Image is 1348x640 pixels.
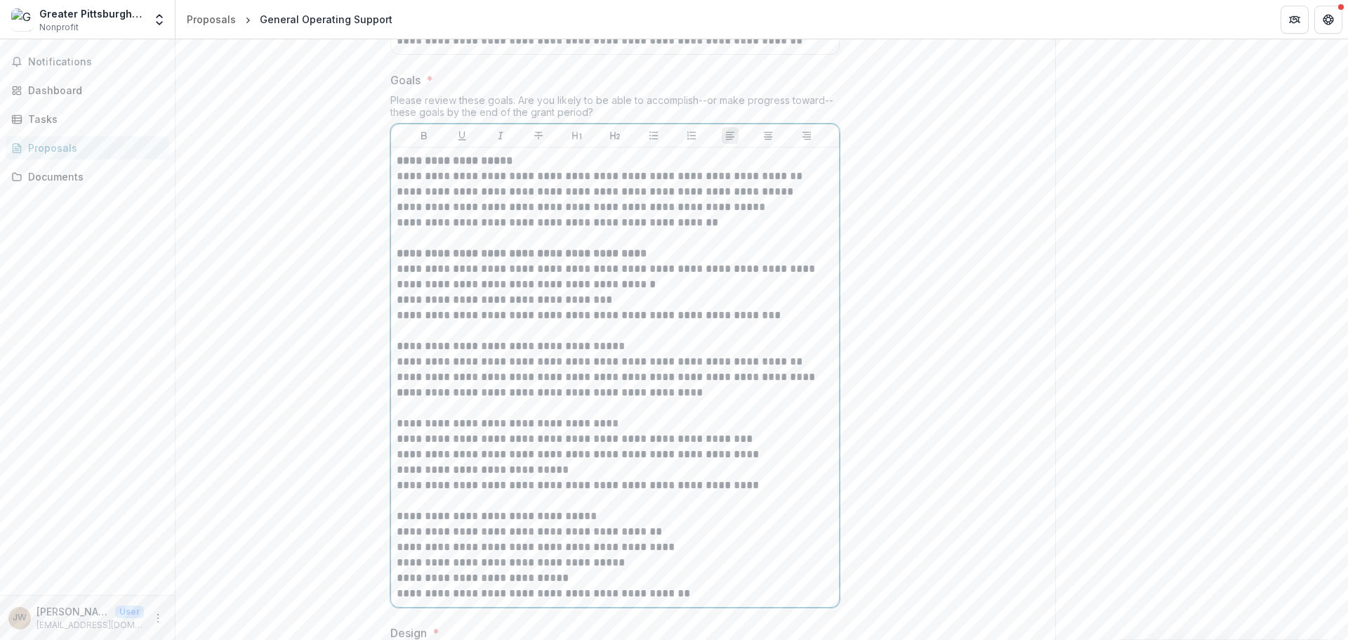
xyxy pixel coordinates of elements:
a: Proposals [6,136,169,159]
p: [PERSON_NAME] [37,604,110,619]
div: Proposals [187,12,236,27]
button: Bullet List [645,127,662,144]
button: More [150,610,166,627]
button: Bold [416,127,432,144]
a: Documents [6,165,169,188]
div: John Watt [13,613,27,622]
button: Ordered List [683,127,700,144]
div: Documents [28,169,158,184]
span: Nonprofit [39,21,79,34]
button: Open entity switcher [150,6,169,34]
button: Notifications [6,51,169,73]
button: Align Right [798,127,815,144]
span: Notifications [28,56,164,68]
a: Tasks [6,107,169,131]
div: Greater Pittsburgh Arts Council [39,6,144,21]
p: [EMAIL_ADDRESS][DOMAIN_NAME] [37,619,144,632]
button: Strike [530,127,547,144]
button: Get Help [1314,6,1342,34]
div: General Operating Support [260,12,392,27]
button: Heading 1 [569,127,586,144]
div: Please review these goals. Are you likely to be able to accomplish--or make progress toward--thes... [390,94,840,124]
div: Tasks [28,112,158,126]
button: Align Left [722,127,739,144]
button: Align Center [760,127,777,144]
nav: breadcrumb [181,9,398,30]
p: Goals [390,72,421,89]
button: Heading 2 [607,127,623,144]
div: Proposals [28,141,158,155]
button: Partners [1281,6,1309,34]
div: Dashboard [28,83,158,98]
a: Dashboard [6,79,169,102]
a: Proposals [181,9,242,30]
button: Italicize [492,127,509,144]
img: Greater Pittsburgh Arts Council [11,8,34,31]
p: User [115,606,144,618]
button: Underline [454,127,470,144]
